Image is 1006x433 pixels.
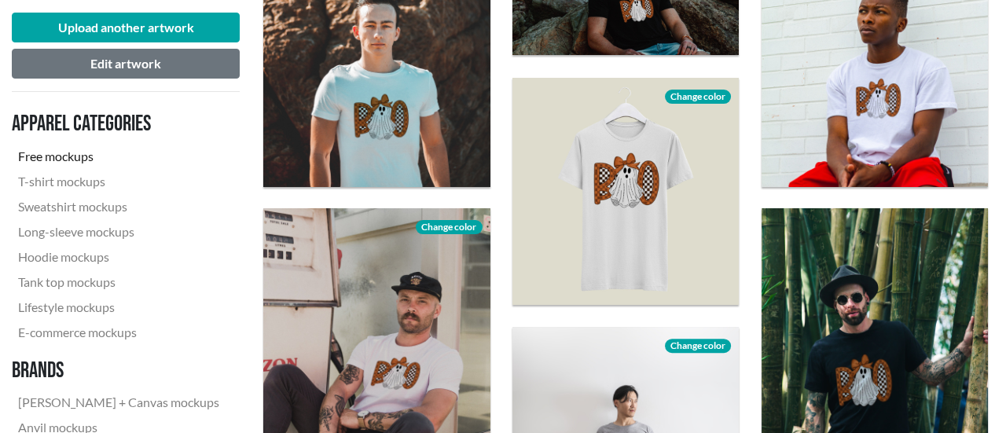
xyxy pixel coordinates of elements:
h3: Apparel categories [12,111,226,138]
a: [PERSON_NAME] + Canvas mockups [12,390,226,415]
a: E-commerce mockups [12,320,226,345]
a: Long-sleeve mockups [12,219,226,244]
a: Tank top mockups [12,270,226,295]
a: T-shirt mockups [12,169,226,194]
span: Change color [665,90,731,104]
span: Change color [665,339,731,353]
button: Edit artwork [12,49,240,79]
button: Upload another artwork [12,13,240,42]
a: Free mockups [12,144,226,169]
a: Hoodie mockups [12,244,226,270]
span: Change color [416,220,482,234]
a: Sweatshirt mockups [12,194,226,219]
a: Lifestyle mockups [12,295,226,320]
h3: Brands [12,358,226,384]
